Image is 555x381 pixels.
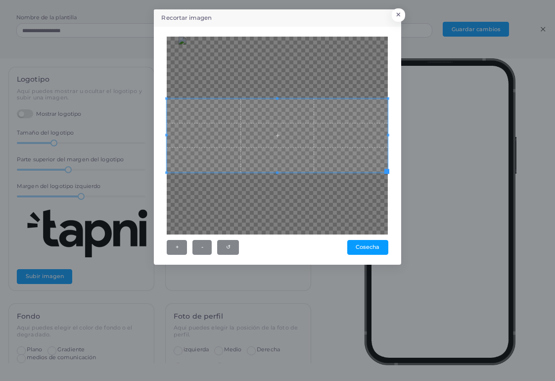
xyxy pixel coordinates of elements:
button: CERRAR [392,8,405,21]
button: - [192,240,212,255]
button: + [167,240,187,255]
button: Cosecha [347,240,388,255]
h5: Recortar imagen [161,14,212,22]
button: ↺ [217,240,239,255]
